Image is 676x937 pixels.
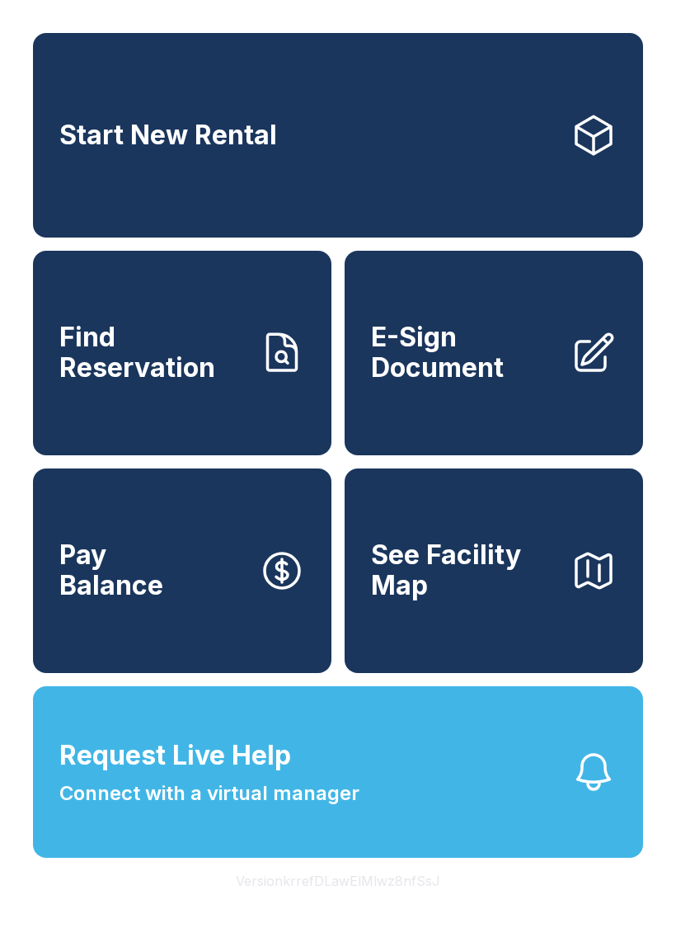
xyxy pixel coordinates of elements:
button: Request Live HelpConnect with a virtual manager [33,686,643,858]
a: Find Reservation [33,251,331,455]
button: VersionkrrefDLawElMlwz8nfSsJ [223,858,453,904]
button: See Facility Map [345,468,643,673]
span: Request Live Help [59,736,291,775]
span: E-Sign Document [371,323,557,383]
span: See Facility Map [371,540,557,600]
span: Connect with a virtual manager [59,779,359,808]
a: E-Sign Document [345,251,643,455]
button: PayBalance [33,468,331,673]
span: Pay Balance [59,540,163,600]
span: Start New Rental [59,120,277,151]
span: Find Reservation [59,323,246,383]
a: Start New Rental [33,33,643,238]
